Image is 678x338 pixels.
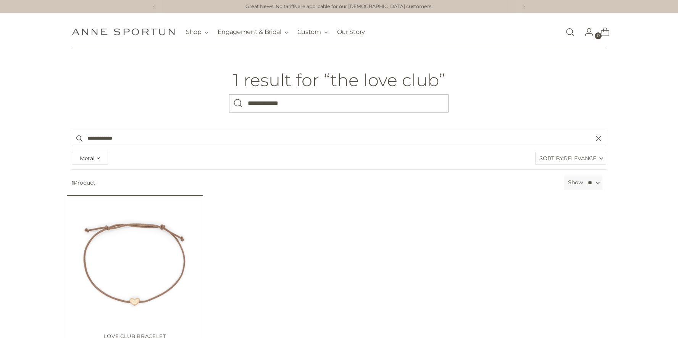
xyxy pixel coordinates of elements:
[69,175,561,190] span: Product
[568,179,583,187] label: Show
[595,32,602,39] span: 0
[218,24,288,40] button: Engagement & Bridal
[578,24,594,40] a: Go to the account page
[80,154,95,163] span: Metal
[72,28,175,35] a: Anne Sportun Fine Jewellery
[245,3,433,10] a: Great News! No tariffs are applicable for our [DEMOGRAPHIC_DATA] customers!
[72,131,606,146] input: Search products
[562,24,578,40] a: Open search modal
[233,71,445,90] h1: 1 result for “the love club”
[186,24,208,40] button: Shop
[536,152,606,164] label: Sort By:Relevance
[594,24,610,40] a: Open cart modal
[564,152,596,164] span: Relevance
[72,200,198,327] a: Love Club Bracelet
[297,24,328,40] button: Custom
[229,94,247,113] button: Search
[72,179,74,186] b: 1
[337,24,365,40] a: Our Story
